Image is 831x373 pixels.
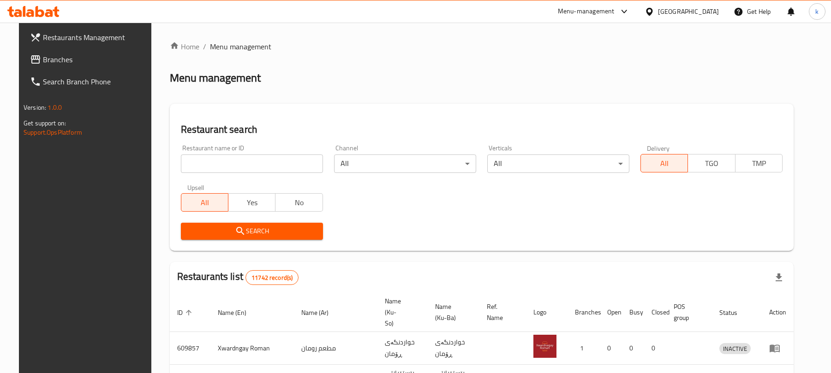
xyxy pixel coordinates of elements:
[24,101,46,113] span: Version:
[600,293,622,332] th: Open
[568,332,600,365] td: 1
[170,332,210,365] td: 609857
[719,343,751,354] div: INACTIVE
[622,332,644,365] td: 0
[170,41,199,52] a: Home
[739,157,779,170] span: TMP
[385,296,417,329] span: Name (Ku-So)
[275,193,323,212] button: No
[185,196,225,209] span: All
[188,225,316,237] span: Search
[210,41,271,52] span: Menu management
[658,6,719,17] div: [GEOGRAPHIC_DATA]
[181,154,323,173] input: Search for restaurant name or ID..
[177,270,299,285] h2: Restaurants list
[177,307,195,318] span: ID
[43,32,150,43] span: Restaurants Management
[647,145,670,151] label: Delivery
[645,157,684,170] span: All
[526,293,568,332] th: Logo
[23,26,158,48] a: Restaurants Management
[377,332,428,365] td: خواردنگەی ڕۆمان
[735,154,783,172] button: TMP
[719,307,749,318] span: Status
[43,76,150,87] span: Search Branch Phone
[692,157,731,170] span: TGO
[435,301,468,323] span: Name (Ku-Ba)
[644,332,666,365] td: 0
[719,343,751,354] span: INACTIVE
[600,332,622,365] td: 0
[279,196,319,209] span: No
[210,332,294,365] td: Xwardngay Roman
[203,41,206,52] li: /
[23,71,158,93] a: Search Branch Phone
[428,332,479,365] td: خواردنگەی ڕۆمان
[644,293,666,332] th: Closed
[487,154,629,173] div: All
[170,41,794,52] nav: breadcrumb
[334,154,476,173] div: All
[558,6,615,17] div: Menu-management
[294,332,377,365] td: مطعم رومان
[815,6,819,17] span: k
[43,54,150,65] span: Branches
[187,184,204,190] label: Upsell
[301,307,341,318] span: Name (Ar)
[487,301,515,323] span: Ref. Name
[181,123,783,136] h2: Restaurant search
[246,273,298,282] span: 11742 record(s)
[24,126,82,138] a: Support.OpsPlatform
[181,223,323,240] button: Search
[232,196,272,209] span: Yes
[769,343,786,354] div: Menu
[640,154,688,172] button: All
[23,48,158,71] a: Branches
[218,307,258,318] span: Name (En)
[674,301,701,323] span: POS group
[568,293,600,332] th: Branches
[245,270,299,285] div: Total records count
[688,154,735,172] button: TGO
[228,193,275,212] button: Yes
[622,293,644,332] th: Busy
[762,293,794,332] th: Action
[170,71,261,85] h2: Menu management
[768,266,790,289] div: Export file
[24,117,66,129] span: Get support on:
[181,193,228,212] button: All
[48,101,62,113] span: 1.0.0
[533,335,556,358] img: Xwardngay Roman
